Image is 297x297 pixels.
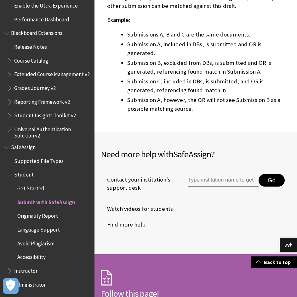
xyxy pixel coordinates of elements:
[14,14,69,23] span: Performance Dashboard
[14,69,90,78] span: Extended Course Management v2
[4,28,91,139] nav: Book outline for Blackboard Extensions
[14,156,64,164] span: Supported File Types
[17,183,44,192] span: Get Started
[259,174,285,187] button: Go
[127,77,284,95] li: Submission C, included in DBs, is submitted, and OR is generated, referencing found match in
[14,124,90,139] span: Universal Authentication Solution v2
[14,110,76,119] span: Student Insights Toolkit v2
[127,96,284,113] li: Submission A, however, the OR will not see Submission B as a possible matching source.
[14,170,34,178] span: Student
[17,252,46,261] span: Accessibility
[101,220,146,229] a: Find more help
[127,59,284,76] li: Submission B, excluded from DBs, is submitted and OR is generated, referencing found match in Sub...
[101,176,187,192] span: Contact your institution's support desk
[14,83,56,91] span: Grades Journey v2
[101,270,112,286] img: Subscription Icon
[14,279,46,288] span: Administrator
[127,30,284,39] li: Submissions A, B and C are the same documents.
[17,197,75,205] span: Submit with SafeAssign
[101,148,291,161] h2: Need more help with ?
[251,256,297,268] a: Back to top
[14,55,48,64] span: Course Catalog
[188,174,259,187] input: Type institution name to get support
[3,278,19,294] button: Open Preferences
[17,224,60,233] span: Language Support
[14,42,47,50] span: Release Notes
[173,148,211,160] span: SafeAssign
[107,16,130,24] span: Example:
[101,204,173,214] a: Watch videos for students
[14,97,70,105] span: Reporting Framework v2
[14,0,78,9] span: Enable the Ultra Experience
[127,40,284,58] li: Submission A, included in DBs, is submitted and OR is generated.
[17,238,54,247] span: Avoid Plagiarism
[11,28,62,36] span: Blackboard Extensions
[17,211,58,219] span: Originality Report
[14,266,37,274] span: Instructor
[4,142,91,290] nav: Book outline for Blackboard SafeAssign
[11,142,36,150] span: SafeAssign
